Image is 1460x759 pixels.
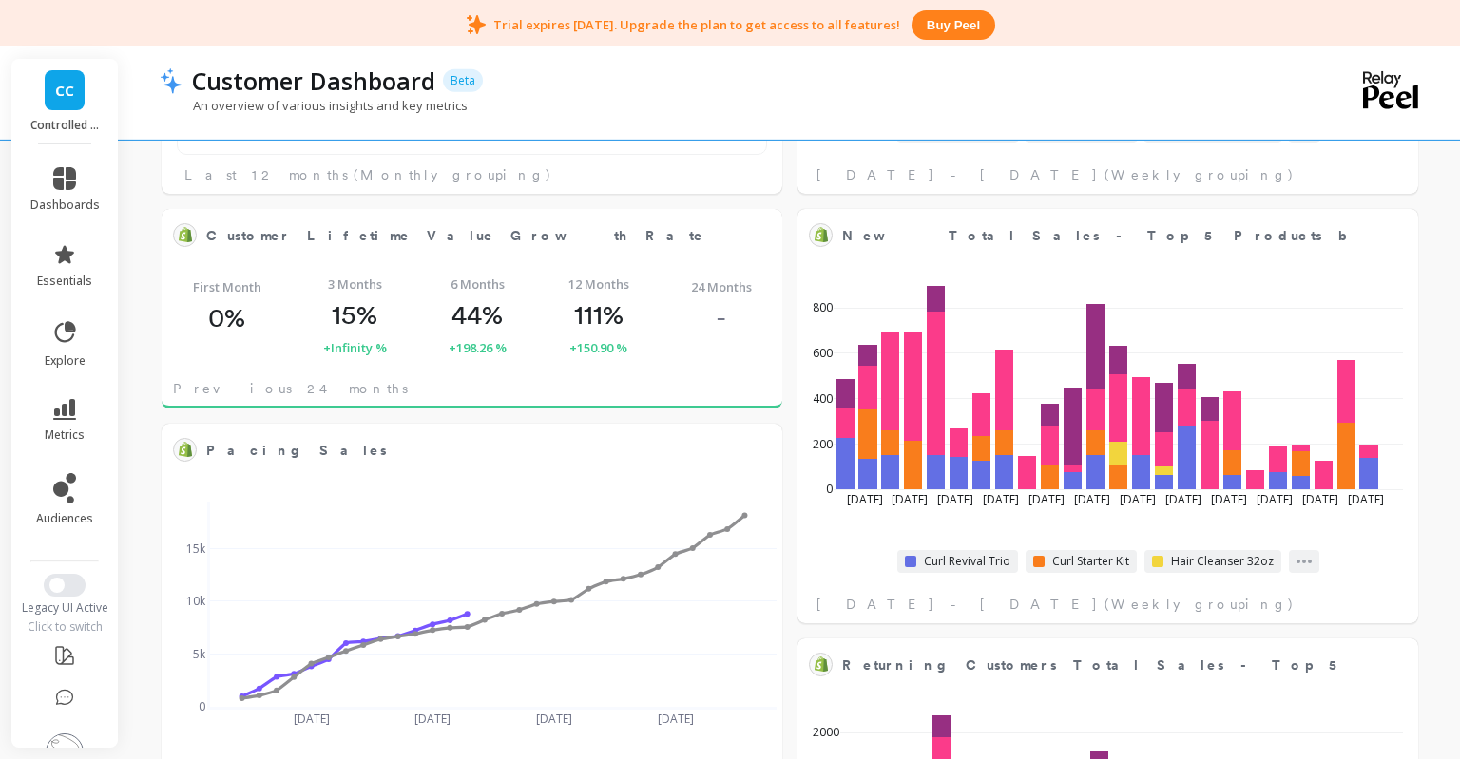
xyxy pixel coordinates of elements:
span: 6 Months [451,275,505,294]
span: dashboards [30,198,100,213]
p: Beta [443,69,483,92]
span: CC [55,80,74,102]
span: +150.90 % [569,338,627,357]
span: (Weekly grouping) [1105,595,1295,614]
p: Controlled Chaos [30,118,100,133]
span: [DATE] - [DATE] [816,165,1099,184]
span: (Weekly grouping) [1105,165,1295,184]
span: Curl Starter Kit [1052,554,1129,569]
span: explore [45,353,86,369]
p: Customer Dashboard [192,65,435,97]
div: Click to switch [11,619,119,635]
span: New Total Sales - Top 5 Products by Total Sales [842,222,1346,249]
span: essentials [37,274,92,289]
span: Pacing Sales [206,441,387,461]
p: Trial expires [DATE]. Upgrade the plan to get access to all features! [493,16,900,33]
button: Switch to New UI [44,574,86,597]
span: Hair Cleanser 32oz [1171,554,1274,569]
span: Curl Revival Trio [924,554,1010,569]
p: - [716,301,726,333]
span: 3 Months [328,275,382,294]
span: 24 Months [691,277,752,296]
span: metrics [45,427,85,443]
span: [DATE] - [DATE] [816,595,1099,614]
button: Buy peel [912,10,995,40]
p: 111% [574,298,624,331]
img: header icon [160,67,182,94]
span: Previous 24 months [173,379,408,398]
span: Returning Customers Total Sales - Top 5 Products by Total Sales [842,652,1346,678]
span: First Month [193,277,261,296]
div: Legacy UI Active [11,600,119,616]
p: 0% [208,301,245,333]
span: +198.26 % [449,338,507,357]
span: +Infinity % [323,338,387,357]
span: audiences [36,511,93,526]
p: 15% [332,298,377,331]
span: Pacing Sales [206,437,710,464]
p: An overview of various insights and key metrics [160,97,468,114]
span: 12 Months [568,275,629,294]
p: 44% [451,298,503,331]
